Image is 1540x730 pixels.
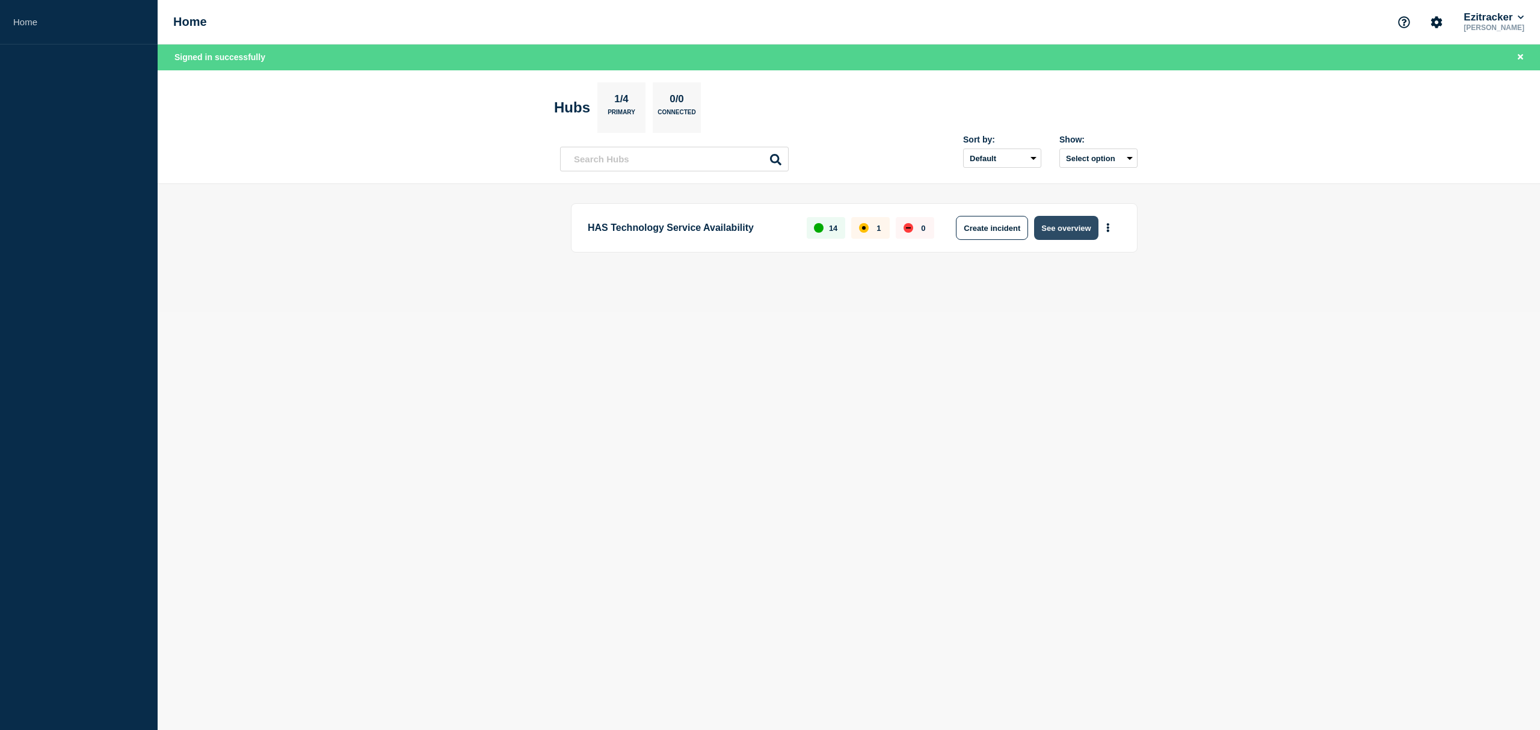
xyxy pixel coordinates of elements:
button: More actions [1100,217,1116,239]
button: See overview [1034,216,1098,240]
select: Sort by [963,149,1041,168]
span: Signed in successfully [174,52,265,62]
p: Primary [608,109,635,121]
p: 0 [921,224,925,233]
button: Account settings [1424,10,1449,35]
div: up [814,223,824,233]
p: 0/0 [665,93,689,109]
button: Support [1391,10,1417,35]
input: Search Hubs [560,147,789,171]
div: affected [859,223,869,233]
div: Sort by: [963,135,1041,144]
div: down [904,223,913,233]
p: 1/4 [610,93,633,109]
p: Connected [658,109,695,121]
h2: Hubs [554,99,590,116]
button: Close banner [1513,51,1528,64]
button: Ezitracker [1461,11,1526,23]
div: Show: [1059,135,1138,144]
h1: Home [173,15,207,29]
p: HAS Technology Service Availability [588,216,793,240]
button: Select option [1059,149,1138,168]
button: Create incident [956,216,1028,240]
p: [PERSON_NAME] [1461,23,1527,32]
p: 14 [829,224,837,233]
p: 1 [876,224,881,233]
